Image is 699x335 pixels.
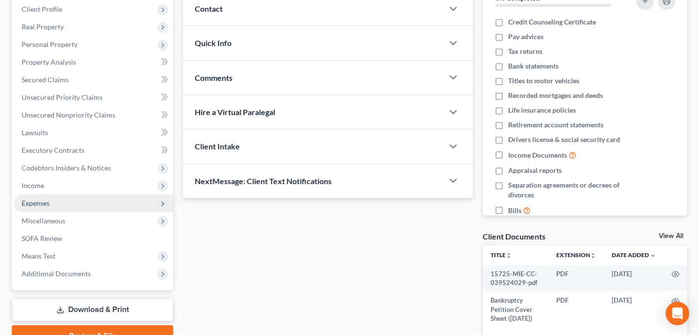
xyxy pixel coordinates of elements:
[508,135,620,144] span: Drivers license & social security card
[22,23,64,31] span: Real Property
[195,4,223,13] span: Contact
[508,166,562,175] span: Appraisal reports
[506,253,512,259] i: unfold_more
[22,234,62,242] span: SOFA Review
[22,40,78,48] span: Personal Property
[659,233,683,239] a: View All
[548,291,604,327] td: PDF
[22,93,103,101] span: Unsecured Priority Claims
[508,120,603,130] span: Retirement account statements
[508,206,521,215] span: Bills
[548,265,604,292] td: PDF
[22,58,76,66] span: Property Analysis
[195,142,240,151] span: Client Intake
[195,73,233,82] span: Comments
[12,298,173,321] a: Download & Print
[508,150,567,160] span: Income Documents
[195,176,332,186] span: NextMessage: Client Text Notifications
[508,105,576,115] span: Life insurance policies
[22,199,50,207] span: Expenses
[604,291,664,327] td: [DATE]
[22,146,84,154] span: Executory Contracts
[195,107,275,117] span: Hire a Virtual Paralegal
[195,38,232,48] span: Quick Info
[22,164,111,172] span: Codebtors Insiders & Notices
[604,265,664,292] td: [DATE]
[508,61,559,71] span: Bank statements
[666,302,689,325] div: Open Intercom Messenger
[590,253,596,259] i: unfold_more
[22,111,115,119] span: Unsecured Nonpriority Claims
[14,124,173,142] a: Lawsuits
[14,230,173,247] a: SOFA Review
[22,75,69,84] span: Secured Claims
[508,76,579,86] span: Titles to motor vehicles
[508,32,544,42] span: Pay advices
[14,142,173,159] a: Executory Contracts
[22,269,91,278] span: Additional Documents
[483,231,545,241] div: Client Documents
[14,53,173,71] a: Property Analysis
[22,128,48,137] span: Lawsuits
[508,47,543,56] span: Tax returns
[483,291,548,327] td: Bankruptcy Petition Cover Sheet ([DATE])
[508,91,603,100] span: Recorded mortgages and deeds
[491,251,512,259] a: Titleunfold_more
[22,5,62,13] span: Client Profile
[22,216,65,225] span: Miscellaneous
[22,181,44,190] span: Income
[14,106,173,124] a: Unsecured Nonpriority Claims
[556,251,596,259] a: Extensionunfold_more
[650,253,656,259] i: expand_more
[508,180,627,200] span: Separation agreements or decrees of divorces
[14,71,173,89] a: Secured Claims
[22,252,55,260] span: Means Test
[612,251,656,259] a: Date Added expand_more
[508,17,596,27] span: Credit Counseling Certificate
[14,89,173,106] a: Unsecured Priority Claims
[483,265,548,292] td: 15725-MIE-CC-039524029-pdf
